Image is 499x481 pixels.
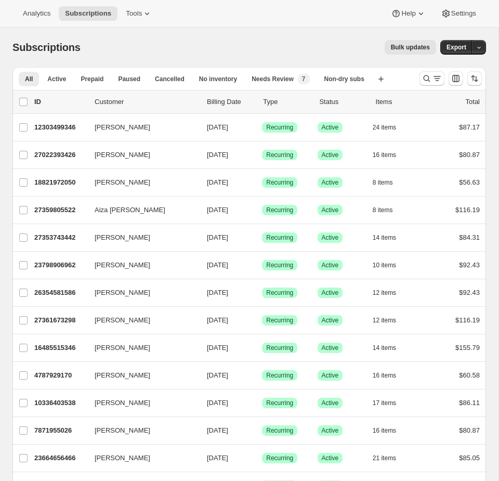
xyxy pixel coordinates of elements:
button: 10 items [373,258,408,272]
span: Recurring [266,151,293,159]
span: Active [322,151,339,159]
span: [DATE] [207,344,228,352]
span: Recurring [266,233,293,242]
span: Analytics [23,9,50,18]
span: $92.43 [459,289,480,296]
span: [PERSON_NAME] [95,150,150,160]
span: [PERSON_NAME] [95,260,150,270]
span: Recurring [266,344,293,352]
p: 27022393426 [34,150,86,160]
button: 16 items [373,368,408,383]
button: Search and filter results [419,71,444,86]
div: Type [263,97,311,107]
span: Settings [451,9,476,18]
span: 16 items [373,151,396,159]
span: Recurring [266,206,293,214]
div: 18821972050[PERSON_NAME][DATE]SuccessRecurringSuccessActive8 items$56.63 [34,175,480,190]
span: Bulk updates [391,43,430,51]
p: 23664656466 [34,453,86,463]
span: Active [322,261,339,269]
div: 7871955026[PERSON_NAME][DATE]SuccessRecurringSuccessActive16 items$80.87 [34,423,480,438]
button: 21 items [373,451,408,465]
div: 27353743442[PERSON_NAME][DATE]SuccessRecurringSuccessActive14 items$84.31 [34,230,480,245]
span: Recurring [266,399,293,407]
p: 16485515346 [34,343,86,353]
button: Analytics [17,6,57,21]
button: [PERSON_NAME] [88,174,192,191]
p: Customer [95,97,199,107]
span: Active [322,289,339,297]
p: 12303499346 [34,122,86,133]
div: 4787929170[PERSON_NAME][DATE]SuccessRecurringSuccessActive16 items$60.58 [34,368,480,383]
button: 17 items [373,396,408,410]
span: $116.19 [455,316,480,324]
span: [DATE] [207,399,228,407]
span: Non-dry subs [324,75,364,83]
span: 16 items [373,426,396,435]
div: 27361673298[PERSON_NAME][DATE]SuccessRecurringSuccessActive12 items$116.19 [34,313,480,328]
button: 14 items [373,341,408,355]
span: [DATE] [207,454,228,462]
span: Recurring [266,289,293,297]
button: [PERSON_NAME] [88,422,192,439]
p: 23798906962 [34,260,86,270]
button: 8 items [373,175,404,190]
button: Bulk updates [385,40,436,55]
span: Active [322,123,339,132]
span: [PERSON_NAME] [95,343,150,353]
span: $87.17 [459,123,480,131]
div: 10336403538[PERSON_NAME][DATE]SuccessRecurringSuccessActive17 items$86.11 [34,396,480,410]
span: 21 items [373,454,396,462]
span: 16 items [373,371,396,380]
button: Export [440,40,472,55]
span: Recurring [266,426,293,435]
span: [PERSON_NAME] [95,315,150,326]
span: Cancelled [155,75,185,83]
button: 14 items [373,230,408,245]
span: [PERSON_NAME] [95,425,150,436]
button: 8 items [373,203,404,217]
span: [DATE] [207,151,228,159]
button: 12 items [373,285,408,300]
span: 12 items [373,289,396,297]
span: Active [322,399,339,407]
span: [PERSON_NAME] [95,232,150,243]
span: $56.63 [459,178,480,186]
span: [PERSON_NAME] [95,453,150,463]
button: [PERSON_NAME] [88,284,192,301]
div: 23664656466[PERSON_NAME][DATE]SuccessRecurringSuccessActive21 items$85.05 [34,451,480,465]
button: [PERSON_NAME] [88,312,192,329]
span: Active [322,233,339,242]
div: 26354581586[PERSON_NAME][DATE]SuccessRecurringSuccessActive12 items$92.43 [34,285,480,300]
button: [PERSON_NAME] [88,147,192,163]
div: IDCustomerBilling DateTypeStatusItemsTotal [34,97,480,107]
button: [PERSON_NAME] [88,257,192,274]
span: Aiza [PERSON_NAME] [95,205,165,215]
span: Active [47,75,66,83]
p: 27353743442 [34,232,86,243]
span: Active [322,426,339,435]
span: [DATE] [207,371,228,379]
span: 14 items [373,233,396,242]
button: Subscriptions [59,6,117,21]
span: Tools [126,9,142,18]
span: [PERSON_NAME] [95,370,150,381]
p: 4787929170 [34,370,86,381]
button: Settings [435,6,482,21]
span: [DATE] [207,123,228,131]
span: $92.43 [459,261,480,269]
button: [PERSON_NAME] [88,119,192,136]
span: Subscriptions [12,42,81,53]
button: [PERSON_NAME] [88,367,192,384]
span: Recurring [266,178,293,187]
p: 27359805522 [34,205,86,215]
p: Status [319,97,367,107]
button: 12 items [373,313,408,328]
span: [DATE] [207,178,228,186]
span: [PERSON_NAME] [95,288,150,298]
span: 14 items [373,344,396,352]
span: [PERSON_NAME] [95,398,150,408]
span: All [25,75,33,83]
span: $84.31 [459,233,480,241]
p: Total [466,97,480,107]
